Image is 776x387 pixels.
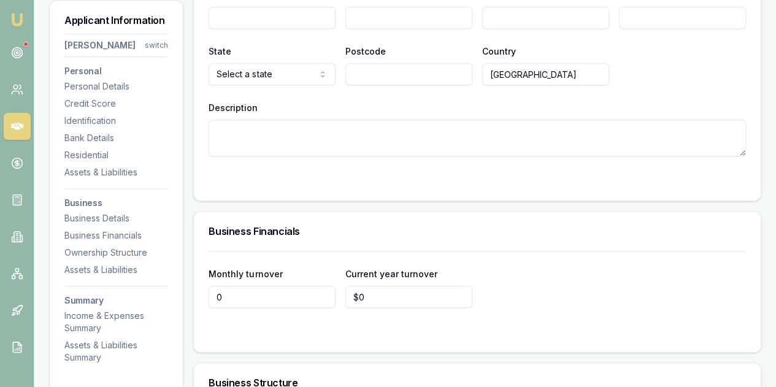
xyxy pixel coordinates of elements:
[64,39,136,52] div: [PERSON_NAME]
[64,149,168,161] div: Residential
[64,80,168,93] div: Personal Details
[64,67,168,75] h3: Personal
[10,12,25,27] img: emu-icon-u.png
[64,310,168,334] div: Income & Expenses Summary
[64,264,168,276] div: Assets & Liabilities
[64,229,168,242] div: Business Financials
[64,166,168,178] div: Assets & Liabilities
[64,115,168,127] div: Identification
[209,46,231,56] label: State
[145,40,168,50] div: switch
[345,269,437,279] label: Current year turnover
[209,286,336,308] input: $
[64,296,168,305] h3: Summary
[209,102,258,113] label: Description
[64,212,168,224] div: Business Details
[64,339,168,364] div: Assets & Liabilities Summary
[209,269,282,279] label: Monthly turnover
[345,286,472,308] input: $
[209,226,746,236] h3: Business Financials
[345,46,386,56] label: Postcode
[64,15,168,25] h3: Applicant Information
[64,132,168,144] div: Bank Details
[64,98,168,110] div: Credit Score
[482,46,516,56] label: Country
[64,199,168,207] h3: Business
[64,247,168,259] div: Ownership Structure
